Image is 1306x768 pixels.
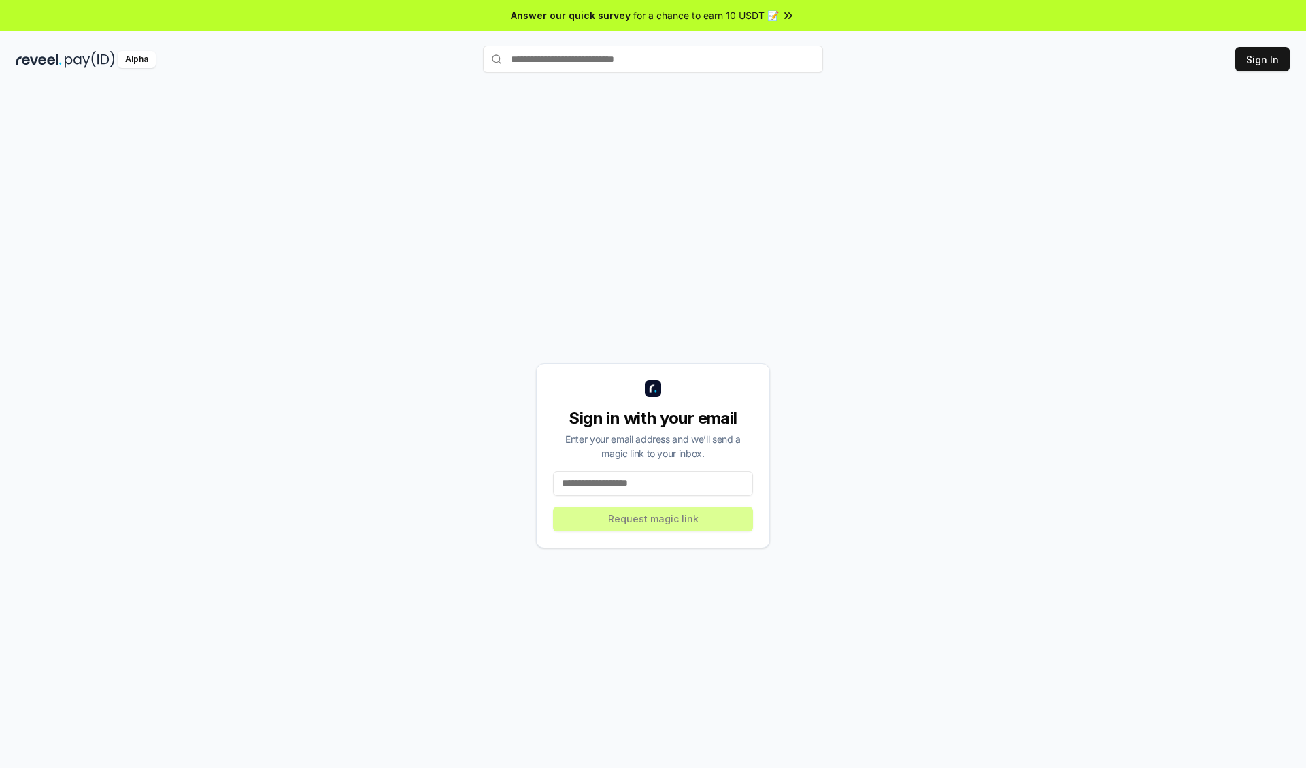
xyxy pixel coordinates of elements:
div: Enter your email address and we’ll send a magic link to your inbox. [553,432,753,461]
span: Answer our quick survey [511,8,631,22]
div: Sign in with your email [553,407,753,429]
button: Sign In [1235,47,1290,71]
span: for a chance to earn 10 USDT 📝 [633,8,779,22]
img: reveel_dark [16,51,62,68]
div: Alpha [118,51,156,68]
img: logo_small [645,380,661,397]
img: pay_id [65,51,115,68]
